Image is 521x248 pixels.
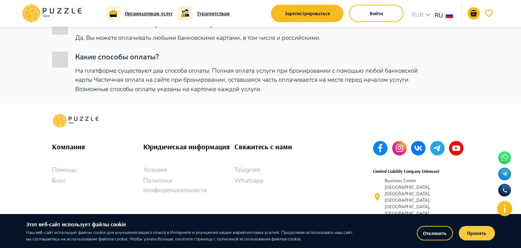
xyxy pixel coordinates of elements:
a: Whatsapp [234,176,326,185]
p: ru [435,11,443,20]
div: RUB [409,10,435,21]
button: Отклонить [417,226,453,240]
a: Помощь [52,165,143,175]
p: Какие способы оплаты? [75,52,427,63]
h6: Компания [52,141,143,153]
button: Войти [349,5,403,22]
button: Зарегистрироваться [271,5,343,22]
h6: Этот веб-сайт использует файлы cookie [26,220,354,229]
img: lang [446,13,453,18]
a: Турагентствам [197,9,230,17]
a: Политика конфиденциальности [143,176,234,194]
h6: Limited Liabitily Company Unioncost [373,168,439,175]
a: Блог [52,176,143,185]
button: notifications [467,7,480,20]
a: Организаторам услуг [125,9,173,17]
h6: Свяжитесь с нами [234,141,326,153]
p: Наш веб-сайт использует файлы cookie для улучшения вашего опыта в Интернете и улучшения наших мар... [26,229,354,242]
p: Да, Вы можете оплачивать любыми банковскими картами, в том числе и российскими. [75,33,427,43]
p: Business Center [GEOGRAPHIC_DATA], [GEOGRAPHIC_DATA], [GEOGRAPHIC_DATA], [GEOGRAPHIC_DATA], [GEOG... [385,178,460,217]
button: Принять [459,226,495,240]
h6: Юридическая информация [143,141,234,153]
a: Условия [143,165,234,175]
button: favorite [483,7,495,20]
a: Telegram [234,165,326,175]
p: На платформе существуют два способа оплаты: Полная оплата услуги при бронировании с помощью любой... [75,66,427,94]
